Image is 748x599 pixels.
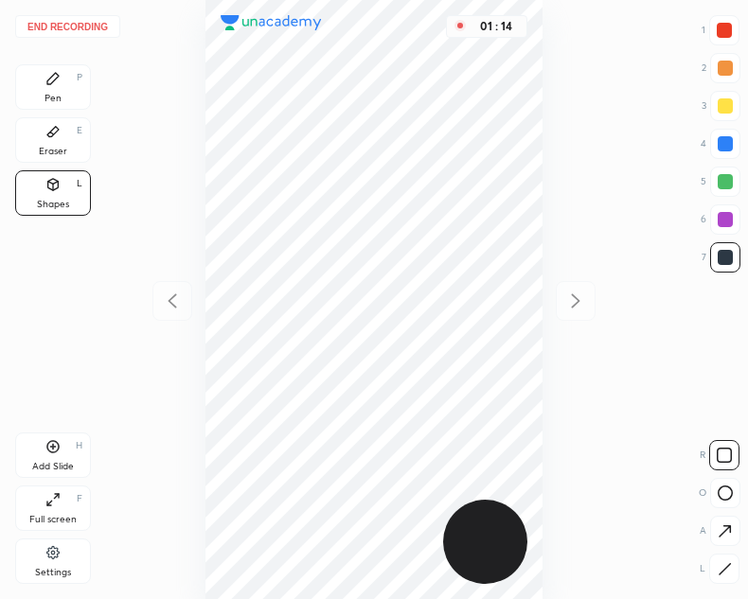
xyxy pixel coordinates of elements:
[473,20,519,33] div: 01 : 14
[702,53,740,83] div: 2
[699,478,740,508] div: O
[701,204,740,235] div: 6
[700,440,739,470] div: R
[45,94,62,103] div: Pen
[77,126,82,135] div: E
[701,167,740,197] div: 5
[29,515,77,524] div: Full screen
[702,242,740,273] div: 7
[76,441,82,450] div: H
[15,15,120,38] button: End recording
[77,494,82,503] div: F
[702,15,739,45] div: 1
[701,129,740,159] div: 4
[77,179,82,188] div: L
[37,200,69,209] div: Shapes
[39,147,67,156] div: Eraser
[702,91,740,121] div: 3
[700,554,739,584] div: L
[77,73,82,82] div: P
[32,462,74,471] div: Add Slide
[700,516,740,546] div: A
[35,568,71,577] div: Settings
[221,15,322,30] img: logo.38c385cc.svg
